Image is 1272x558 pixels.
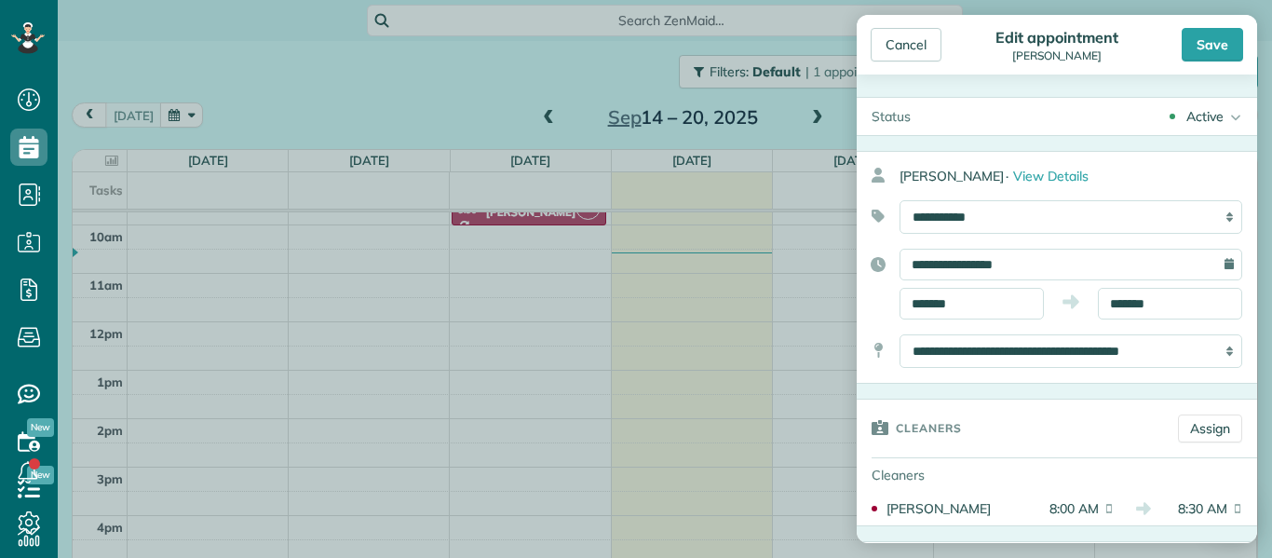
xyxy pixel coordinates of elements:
div: Cleaners [857,458,987,492]
span: 8:00 AM [1035,499,1099,518]
div: [PERSON_NAME] [900,159,1257,193]
div: Save [1182,28,1243,61]
div: Edit appointment [990,28,1123,47]
div: Active [1186,107,1224,126]
div: Status [857,98,926,135]
div: [PERSON_NAME] [886,499,1030,518]
span: · [1006,168,1008,184]
span: View Details [1013,168,1089,184]
a: Assign [1178,415,1242,442]
h3: Cleaners [896,400,962,456]
span: 8:30 AM [1164,499,1227,518]
div: Cancel [871,28,941,61]
div: [PERSON_NAME] [990,49,1123,62]
span: New [27,418,54,437]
